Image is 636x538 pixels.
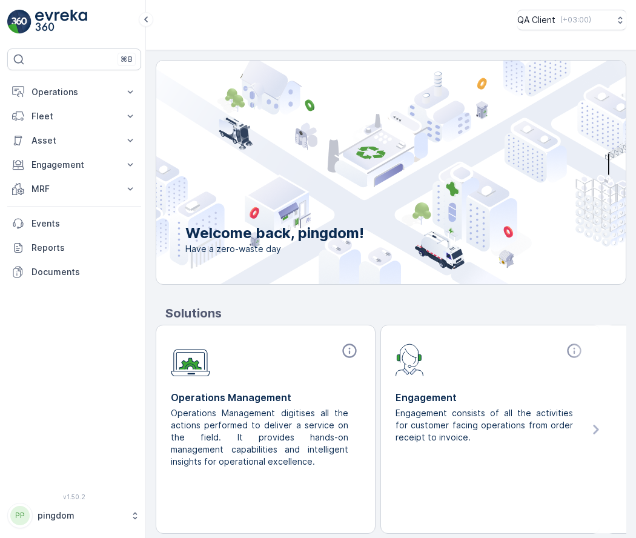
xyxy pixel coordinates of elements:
p: Operations Management [171,390,360,405]
p: Solutions [165,304,626,322]
p: Reports [31,242,136,254]
a: Reports [7,236,141,260]
button: Fleet [7,104,141,128]
p: Welcome back, pingdom! [185,224,364,243]
span: v 1.50.2 [7,493,141,500]
img: city illustration [102,61,626,284]
button: PPpingdom [7,503,141,528]
p: pingdom [38,510,124,522]
button: MRF [7,177,141,201]
p: Asset [31,134,117,147]
p: Engagement [31,159,117,171]
p: QA Client [517,14,555,26]
p: Documents [31,266,136,278]
div: PP [10,506,30,525]
p: Engagement consists of all the activities for customer facing operations from order receipt to in... [396,407,575,443]
img: logo [7,10,31,34]
img: module-icon [396,342,424,376]
img: module-icon [171,342,210,377]
button: Asset [7,128,141,153]
p: Fleet [31,110,117,122]
button: Engagement [7,153,141,177]
img: logo_light-DOdMpM7g.png [35,10,87,34]
span: Have a zero-waste day [185,243,364,255]
p: Engagement [396,390,585,405]
p: MRF [31,183,117,195]
p: Operations [31,86,117,98]
p: Events [31,218,136,230]
p: Operations Management digitises all the actions performed to deliver a service on the field. It p... [171,407,351,468]
button: QA Client(+03:00) [517,10,626,30]
a: Documents [7,260,141,284]
p: ( +03:00 ) [560,15,591,25]
button: Operations [7,80,141,104]
a: Events [7,211,141,236]
p: ⌘B [121,55,133,64]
